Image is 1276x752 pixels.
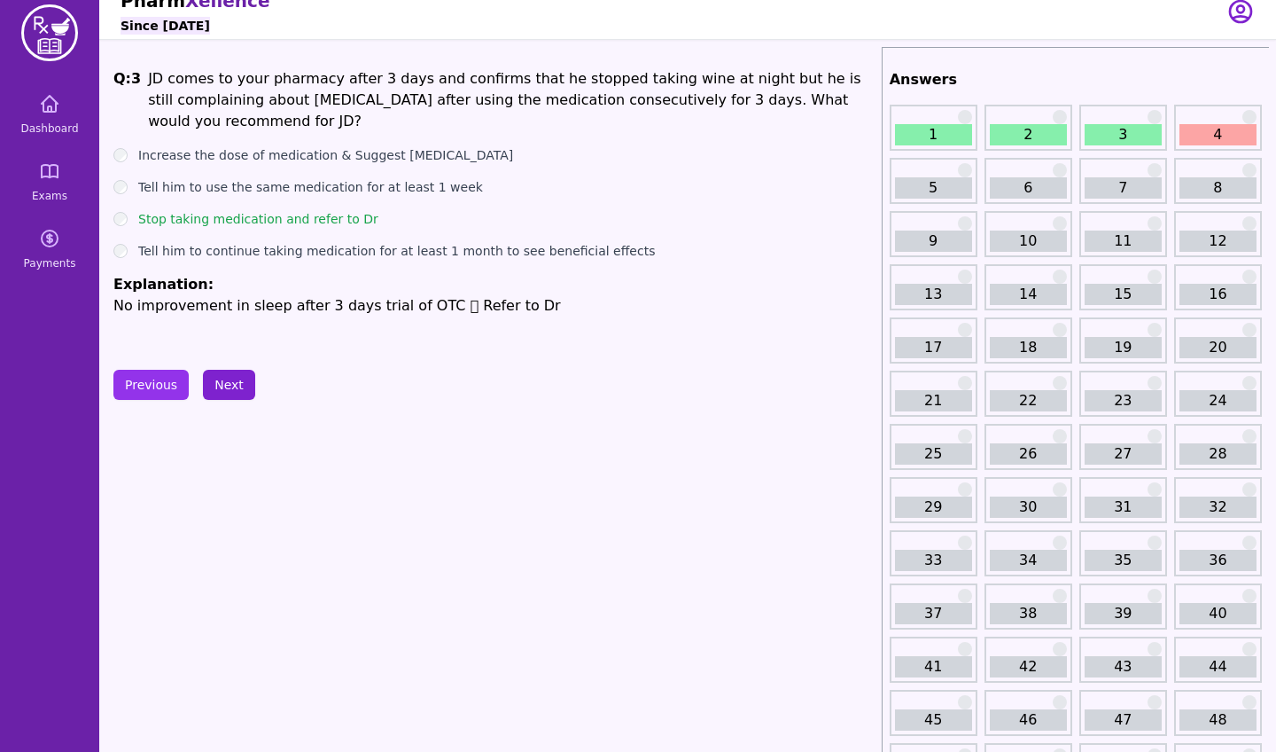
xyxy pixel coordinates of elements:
[138,146,513,164] label: Increase the dose of medication & Suggest [MEDICAL_DATA]
[990,284,1067,305] a: 14
[1085,497,1162,518] a: 31
[1179,231,1257,252] a: 12
[990,390,1067,411] a: 22
[895,284,972,305] a: 13
[113,68,141,132] h1: Q: 3
[1179,284,1257,305] a: 16
[990,603,1067,624] a: 38
[7,150,92,214] a: Exams
[895,709,972,731] a: 45
[7,217,92,281] a: Payments
[895,337,972,358] a: 17
[138,242,655,260] label: Tell him to continue taking medication for at least 1 month to see beneficial effects
[1179,443,1257,465] a: 28
[1085,443,1162,465] a: 27
[203,370,255,400] button: Next
[895,656,972,678] a: 41
[1085,603,1162,624] a: 39
[1085,124,1162,145] a: 3
[148,68,875,132] p: JD comes to your pharmacy after 3 days and confirms that he stopped taking wine at night but he i...
[138,178,483,196] label: Tell him to use the same medication for at least 1 week
[990,231,1067,252] a: 10
[1179,497,1257,518] a: 32
[990,709,1067,731] a: 46
[7,82,92,146] a: Dashboard
[895,603,972,624] a: 37
[138,210,378,228] label: Stop taking medication and refer to Dr
[990,124,1067,145] a: 2
[1179,124,1257,145] a: 4
[895,550,972,571] a: 33
[1085,231,1162,252] a: 11
[1179,390,1257,411] a: 24
[1085,337,1162,358] a: 19
[24,256,76,270] span: Payments
[121,17,210,35] h6: Since [DATE]
[1085,550,1162,571] a: 35
[113,295,875,317] p: No improvement in sleep after 3 days trial of OTC  Refer to Dr
[1085,177,1162,199] a: 7
[1085,656,1162,678] a: 43
[895,124,972,145] a: 1
[20,121,78,136] span: Dashboard
[113,370,189,400] button: Previous
[1085,284,1162,305] a: 15
[990,656,1067,678] a: 42
[1179,177,1257,199] a: 8
[1085,390,1162,411] a: 23
[32,189,67,203] span: Exams
[1179,337,1257,358] a: 20
[895,177,972,199] a: 5
[990,443,1067,465] a: 26
[895,497,972,518] a: 29
[990,550,1067,571] a: 34
[890,69,1262,90] h2: Answers
[895,231,972,252] a: 9
[1179,709,1257,731] a: 48
[990,337,1067,358] a: 18
[990,177,1067,199] a: 6
[990,497,1067,518] a: 30
[895,390,972,411] a: 21
[1179,550,1257,571] a: 36
[1179,603,1257,624] a: 40
[1085,709,1162,731] a: 47
[21,4,78,61] img: PharmXellence Logo
[895,443,972,465] a: 25
[113,276,214,293] span: Explanation:
[1179,656,1257,678] a: 44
